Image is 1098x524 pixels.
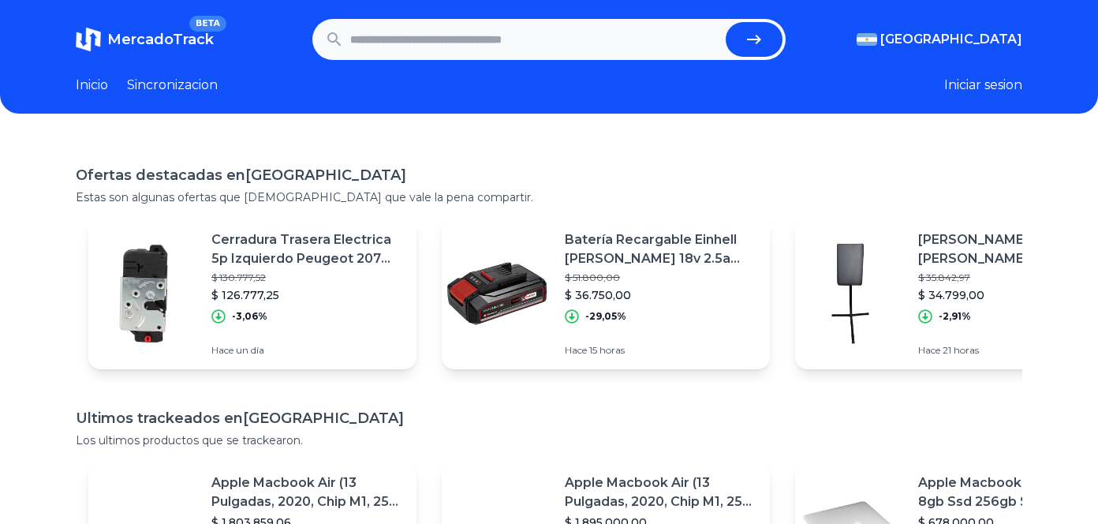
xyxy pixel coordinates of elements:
[76,27,214,52] a: MercadoTrackBETA
[211,271,404,284] p: $ 130.777,52
[88,238,199,349] img: Featured image
[107,31,214,48] span: MercadoTrack
[211,287,404,303] p: $ 126.777,25
[76,407,1022,429] h1: Ultimos trackeados en [GEOGRAPHIC_DATA]
[565,271,757,284] p: $ 51.800,00
[76,432,1022,448] p: Los ultimos productos que se trackearon.
[76,189,1022,205] p: Estas son algunas ofertas que [DEMOGRAPHIC_DATA] que vale la pena compartir.
[442,218,770,369] a: Featured imageBatería Recargable Einhell [PERSON_NAME] 18v 2.5a Power X-change$ 51.800,00$ 36.750...
[795,238,906,349] img: Featured image
[127,76,218,95] a: Sincronizacion
[76,27,101,52] img: MercadoTrack
[565,344,757,357] p: Hace 15 horas
[585,310,626,323] p: -29,05%
[232,310,267,323] p: -3,06%
[857,30,1022,49] button: [GEOGRAPHIC_DATA]
[76,164,1022,186] h1: Ofertas destacadas en [GEOGRAPHIC_DATA]
[76,76,108,95] a: Inicio
[88,218,416,369] a: Featured imageCerradura Trasera Electrica 5p Izquierdo Peugeot 207 08/15$ 130.777,52$ 126.777,25-...
[565,230,757,268] p: Batería Recargable Einhell [PERSON_NAME] 18v 2.5a Power X-change
[211,473,404,511] p: Apple Macbook Air (13 Pulgadas, 2020, Chip M1, 256 Gb De Ssd, 8 Gb De Ram) - Plata
[565,287,757,303] p: $ 36.750,00
[880,30,1022,49] span: [GEOGRAPHIC_DATA]
[189,16,226,32] span: BETA
[939,310,971,323] p: -2,91%
[211,230,404,268] p: Cerradura Trasera Electrica 5p Izquierdo Peugeot 207 08/15
[944,76,1022,95] button: Iniciar sesion
[442,238,552,349] img: Featured image
[211,344,404,357] p: Hace un día
[565,473,757,511] p: Apple Macbook Air (13 Pulgadas, 2020, Chip M1, 256 Gb De Ssd, 8 Gb De Ram) - Plata
[857,33,877,46] img: Argentina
